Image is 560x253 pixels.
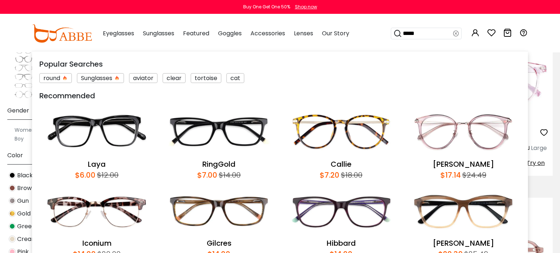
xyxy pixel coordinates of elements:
a: RingGold [202,159,236,169]
div: Shop now [295,4,317,10]
img: Geometric.png [15,82,33,89]
span: Gun [17,197,29,205]
div: Popular Searches [39,59,521,70]
div: $14.00 [217,170,241,181]
div: $12.00 [96,170,118,181]
span: Accessories [250,29,285,37]
div: $24.49 [461,170,486,181]
img: Varieties.png [15,91,33,98]
a: Iconium [82,238,112,248]
img: Gun [9,197,16,204]
div: $17.14 [440,170,461,181]
div: $7.00 [197,170,217,181]
span: Color [7,147,23,164]
div: Buy One Get One 50% [243,4,290,10]
a: [PERSON_NAME] [433,238,494,248]
span: Our Story [322,29,349,37]
div: cat [226,73,244,83]
span: Eyeglasses [103,29,134,37]
a: Hibbard [327,238,356,248]
img: Sonia [406,184,521,238]
div: $7.20 [320,170,339,181]
img: RingGold [162,105,276,159]
div: tortoise [191,73,221,83]
div: Recommended [39,90,521,101]
img: Brown [9,185,16,191]
img: Iconium [39,184,154,238]
span: Brown [17,184,35,193]
div: clear [163,73,186,83]
img: Cat-Eye.png [15,56,33,63]
a: Gilcres [207,238,232,248]
span: Lenses [294,29,313,37]
span: Cream [17,235,37,244]
a: Laya [88,159,106,169]
div: round [39,73,72,83]
div: Sunglasses [77,73,124,83]
span: Green [17,222,35,231]
div: Large [531,144,547,153]
span: Goggles [218,29,242,37]
div: $18.00 [339,170,362,181]
img: Callie [284,105,398,159]
img: Browline.png [15,73,33,80]
span: Gender [7,102,29,119]
img: Green [9,223,16,230]
img: Cream [9,236,16,242]
button: Try on [524,158,547,168]
img: Hibbard [284,184,398,238]
span: Sunglasses [143,29,174,37]
img: Black [9,172,16,179]
a: Callie [331,159,351,169]
span: Featured [183,29,209,37]
a: Shop now [291,4,317,10]
div: aviator [129,73,157,83]
label: Women [15,126,35,134]
img: Aviator.png [15,64,33,72]
span: Try on [526,159,545,167]
img: Gilcres [162,184,276,238]
span: Black [17,171,33,180]
img: Laya [39,105,154,159]
span: Gold [17,209,31,218]
div: $6.00 [75,170,96,181]
label: Boy [15,134,24,143]
img: Gold [9,210,16,217]
img: abbeglasses.com [32,24,92,43]
img: Naomi [406,105,521,159]
a: [PERSON_NAME] [433,159,494,169]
